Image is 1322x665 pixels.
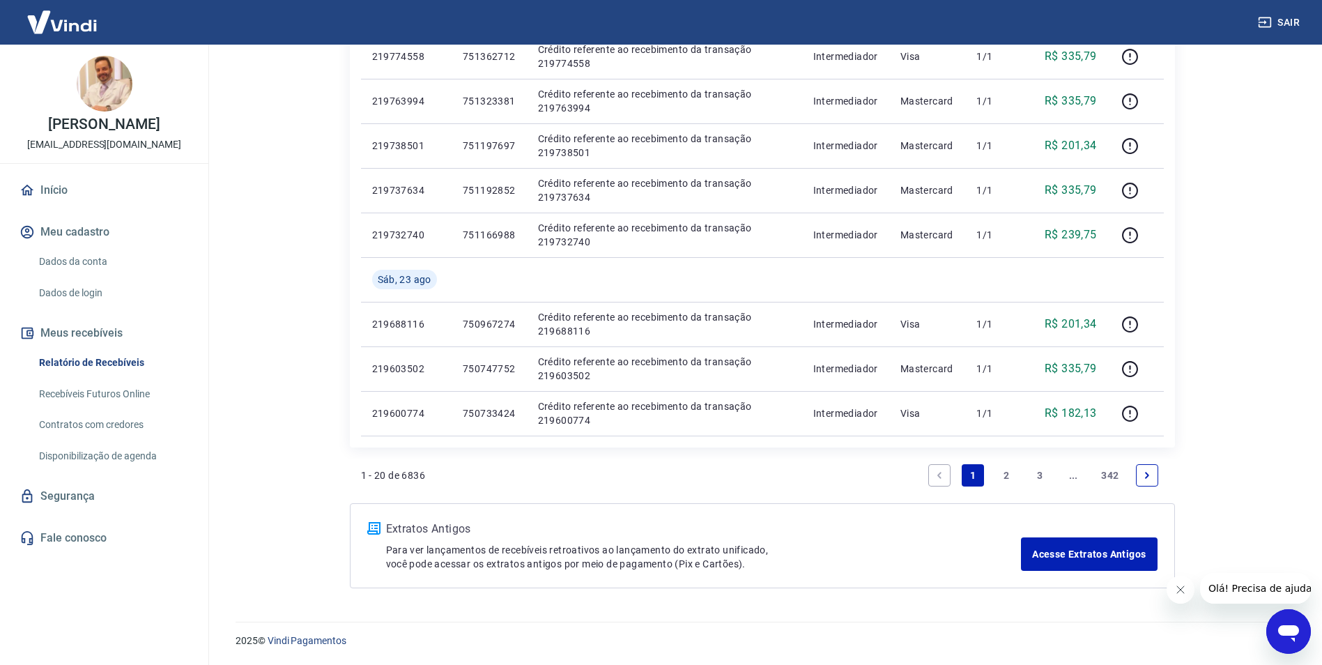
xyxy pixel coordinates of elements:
p: 219763994 [372,94,440,108]
p: 1 - 20 de 6836 [361,468,426,482]
p: Visa [900,317,955,331]
p: [EMAIL_ADDRESS][DOMAIN_NAME] [27,137,181,152]
p: 751166988 [463,228,516,242]
p: 1/1 [976,139,1017,153]
p: Crédito referente ao recebimento da transação 219774558 [538,43,791,70]
p: 751362712 [463,49,516,63]
a: Page 1 is your current page [962,464,984,487]
p: 1/1 [976,183,1017,197]
a: Recebíveis Futuros Online [33,380,192,408]
p: Intermediador [813,49,878,63]
button: Sair [1255,10,1305,36]
iframe: Fechar mensagem [1167,576,1194,604]
a: Disponibilização de agenda [33,442,192,471]
p: R$ 335,79 [1045,48,1097,65]
p: Mastercard [900,139,955,153]
iframe: Botão para abrir a janela de mensagens [1266,609,1311,654]
p: Crédito referente ao recebimento da transação 219737634 [538,176,791,204]
p: Crédito referente ao recebimento da transação 219763994 [538,87,791,115]
p: 1/1 [976,228,1017,242]
p: Intermediador [813,362,878,376]
p: 219737634 [372,183,440,197]
p: R$ 201,34 [1045,316,1097,332]
a: Dados de login [33,279,192,307]
a: Início [17,175,192,206]
p: R$ 335,79 [1045,182,1097,199]
a: Previous page [928,464,951,487]
img: 9d460d0f-c1a6-44ec-9e2b-9b91b9af9666.jpeg [77,56,132,112]
p: R$ 335,79 [1045,93,1097,109]
p: 751192852 [463,183,516,197]
a: Contratos com credores [33,411,192,439]
p: Extratos Antigos [386,521,1022,537]
p: R$ 335,79 [1045,360,1097,377]
p: Intermediador [813,183,878,197]
ul: Pagination [923,459,1163,492]
p: 1/1 [976,406,1017,420]
p: Intermediador [813,406,878,420]
p: Crédito referente ao recebimento da transação 219600774 [538,399,791,427]
iframe: Mensagem da empresa [1200,573,1311,604]
span: Olá! Precisa de ajuda? [8,10,117,21]
img: ícone [367,522,381,535]
button: Meus recebíveis [17,318,192,349]
a: Segurança [17,481,192,512]
p: Mastercard [900,94,955,108]
p: Crédito referente ao recebimento da transação 219688116 [538,310,791,338]
a: Page 342 [1096,464,1124,487]
p: 2025 © [236,634,1289,648]
a: Page 3 [1029,464,1051,487]
p: Mastercard [900,183,955,197]
a: Dados da conta [33,247,192,276]
p: [PERSON_NAME] [48,117,160,132]
p: 1/1 [976,317,1017,331]
p: 751323381 [463,94,516,108]
img: Vindi [17,1,107,43]
p: 750747752 [463,362,516,376]
a: Fale conosco [17,523,192,553]
a: Relatório de Recebíveis [33,349,192,377]
a: Acesse Extratos Antigos [1021,537,1157,571]
p: Visa [900,406,955,420]
p: 219774558 [372,49,440,63]
a: Jump forward [1062,464,1084,487]
p: Intermediador [813,139,878,153]
p: 1/1 [976,362,1017,376]
p: 1/1 [976,49,1017,63]
button: Meu cadastro [17,217,192,247]
p: 219688116 [372,317,440,331]
p: 751197697 [463,139,516,153]
p: Mastercard [900,228,955,242]
p: Crédito referente ao recebimento da transação 219603502 [538,355,791,383]
p: Mastercard [900,362,955,376]
p: 219738501 [372,139,440,153]
p: Crédito referente ao recebimento da transação 219732740 [538,221,791,249]
p: R$ 239,75 [1045,227,1097,243]
a: Page 2 [995,464,1017,487]
p: Crédito referente ao recebimento da transação 219738501 [538,132,791,160]
p: Visa [900,49,955,63]
p: 750967274 [463,317,516,331]
p: Intermediador [813,94,878,108]
p: Intermediador [813,228,878,242]
p: Intermediador [813,317,878,331]
p: 750733424 [463,406,516,420]
p: 219600774 [372,406,440,420]
a: Next page [1136,464,1158,487]
p: 219732740 [372,228,440,242]
p: R$ 182,13 [1045,405,1097,422]
p: R$ 201,34 [1045,137,1097,154]
p: 219603502 [372,362,440,376]
span: Sáb, 23 ago [378,273,431,286]
p: Para ver lançamentos de recebíveis retroativos ao lançamento do extrato unificado, você pode aces... [386,543,1022,571]
a: Vindi Pagamentos [268,635,346,646]
p: 1/1 [976,94,1017,108]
